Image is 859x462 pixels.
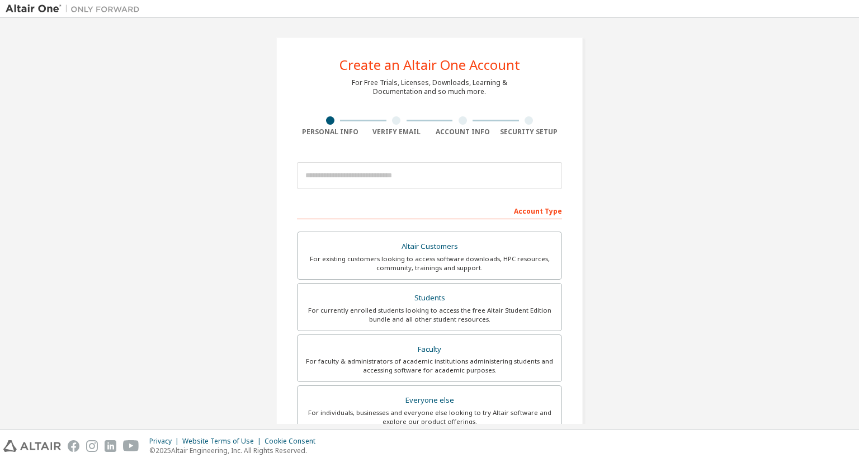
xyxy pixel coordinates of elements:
[265,437,322,446] div: Cookie Consent
[304,408,555,426] div: For individuals, businesses and everyone else looking to try Altair software and explore our prod...
[352,78,507,96] div: For Free Trials, Licenses, Downloads, Learning & Documentation and so much more.
[339,58,520,72] div: Create an Altair One Account
[304,290,555,306] div: Students
[6,3,145,15] img: Altair One
[304,342,555,357] div: Faculty
[304,306,555,324] div: For currently enrolled students looking to access the free Altair Student Edition bundle and all ...
[304,393,555,408] div: Everyone else
[429,128,496,136] div: Account Info
[149,437,182,446] div: Privacy
[297,128,364,136] div: Personal Info
[304,357,555,375] div: For faculty & administrators of academic institutions administering students and accessing softwa...
[297,201,562,219] div: Account Type
[86,440,98,452] img: instagram.svg
[68,440,79,452] img: facebook.svg
[304,254,555,272] div: For existing customers looking to access software downloads, HPC resources, community, trainings ...
[496,128,563,136] div: Security Setup
[182,437,265,446] div: Website Terms of Use
[123,440,139,452] img: youtube.svg
[105,440,116,452] img: linkedin.svg
[149,446,322,455] p: © 2025 Altair Engineering, Inc. All Rights Reserved.
[304,239,555,254] div: Altair Customers
[364,128,430,136] div: Verify Email
[3,440,61,452] img: altair_logo.svg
